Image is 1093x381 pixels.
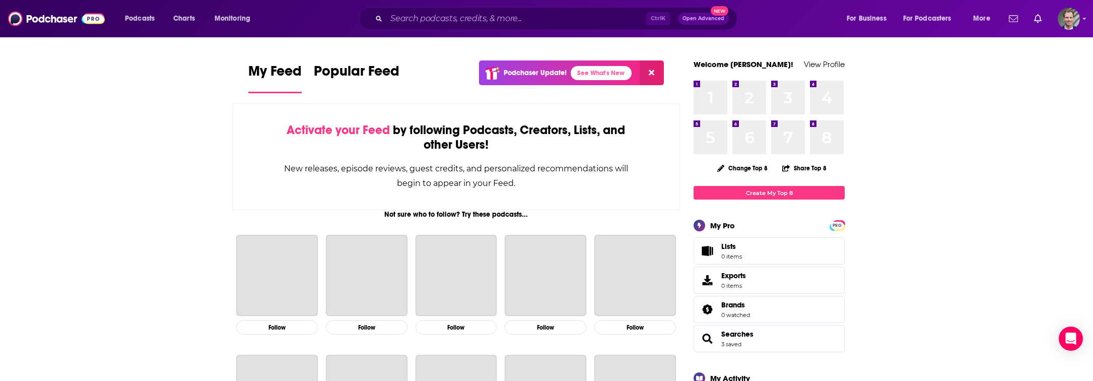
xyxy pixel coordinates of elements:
[314,62,399,86] span: Popular Feed
[571,66,632,80] a: See What's New
[721,341,741,348] a: 3 saved
[326,320,407,335] button: Follow
[1058,8,1080,30] button: Show profile menu
[697,332,717,346] a: Searches
[118,11,168,27] button: open menu
[721,311,750,319] a: 0 watched
[594,235,676,316] a: My Favorite Murder with Karen Kilgariff and Georgia Hardstark
[646,12,670,25] span: Ctrl K
[694,59,793,69] a: Welcome [PERSON_NAME]!
[386,11,646,27] input: Search podcasts, credits, & more...
[840,11,899,27] button: open menu
[721,271,746,280] span: Exports
[694,296,845,323] span: Brands
[782,158,827,178] button: Share Top 8
[236,235,318,316] a: The Joe Rogan Experience
[697,273,717,287] span: Exports
[1030,10,1046,27] a: Show notifications dropdown
[283,123,629,152] div: by following Podcasts, Creators, Lists, and other Users!
[248,62,302,93] a: My Feed
[721,300,745,309] span: Brands
[504,69,567,77] p: Podchaser Update!
[711,6,729,16] span: New
[167,11,201,27] a: Charts
[416,235,497,316] a: Planet Money
[966,11,1003,27] button: open menu
[8,9,105,28] img: Podchaser - Follow, Share and Rate Podcasts
[505,320,586,335] button: Follow
[1058,8,1080,30] span: Logged in as kwerderman
[326,235,407,316] a: This American Life
[287,122,390,138] span: Activate your Feed
[314,62,399,93] a: Popular Feed
[697,302,717,316] a: Brands
[903,12,951,26] span: For Podcasters
[594,320,676,335] button: Follow
[710,221,735,230] div: My Pro
[416,320,497,335] button: Follow
[831,221,843,229] a: PRO
[1058,8,1080,30] img: User Profile
[711,162,774,174] button: Change Top 8
[721,282,746,289] span: 0 items
[721,300,750,309] a: Brands
[831,222,843,229] span: PRO
[173,12,195,26] span: Charts
[505,235,586,316] a: The Daily
[682,16,724,21] span: Open Advanced
[215,12,250,26] span: Monitoring
[721,242,736,251] span: Lists
[721,253,742,260] span: 0 items
[208,11,263,27] button: open menu
[897,11,966,27] button: open menu
[283,161,629,190] div: New releases, episode reviews, guest credits, and personalized recommendations will begin to appe...
[678,13,729,25] button: Open AdvancedNew
[1005,10,1022,27] a: Show notifications dropdown
[721,242,742,251] span: Lists
[721,330,754,339] a: Searches
[697,244,717,258] span: Lists
[694,267,845,294] a: Exports
[694,237,845,265] a: Lists
[694,325,845,352] span: Searches
[125,12,155,26] span: Podcasts
[973,12,990,26] span: More
[804,59,845,69] a: View Profile
[847,12,886,26] span: For Business
[248,62,302,86] span: My Feed
[232,210,680,219] div: Not sure who to follow? Try these podcasts...
[368,7,747,30] div: Search podcasts, credits, & more...
[236,320,318,335] button: Follow
[694,186,845,200] a: Create My Top 8
[1059,327,1083,351] div: Open Intercom Messenger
